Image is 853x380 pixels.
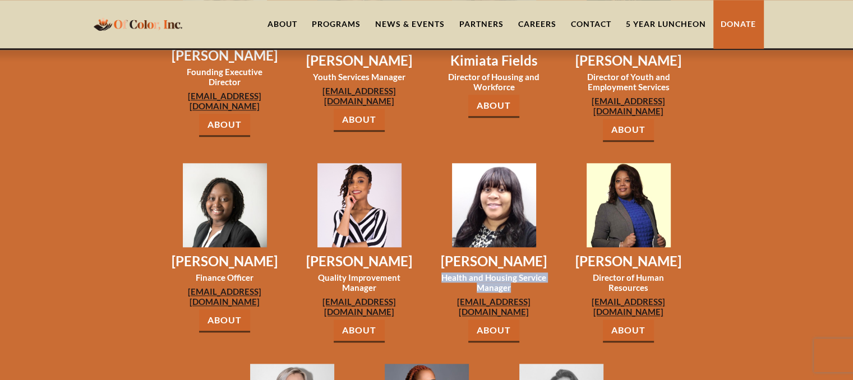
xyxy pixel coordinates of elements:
[170,286,279,307] a: [EMAIL_ADDRESS][DOMAIN_NAME]
[574,96,683,116] a: [EMAIL_ADDRESS][DOMAIN_NAME]
[574,52,683,69] h3: [PERSON_NAME]
[334,109,385,132] a: About
[170,47,279,64] h3: [PERSON_NAME]
[170,67,279,87] h3: Founding Executive Director
[170,253,279,270] h3: [PERSON_NAME]
[305,72,414,82] h3: Youth Services Manager
[574,296,683,317] a: [EMAIL_ADDRESS][DOMAIN_NAME]
[440,72,548,92] h3: Director of Housing and Workforce
[170,272,279,282] h3: Finance Officer
[468,319,519,342] a: About
[305,253,414,270] h3: [PERSON_NAME]
[170,91,279,111] a: [EMAIL_ADDRESS][DOMAIN_NAME]
[90,11,186,37] a: home
[574,72,683,92] h3: Director of Youth and Employment Services
[440,253,548,270] h3: [PERSON_NAME]
[574,272,683,293] h3: Director of Human Resources
[440,272,548,293] h3: Health and Housing Service Manager
[312,18,361,30] div: Programs
[440,52,548,69] h3: Kimiata Fields
[603,119,654,142] a: About
[199,309,250,332] a: About
[440,296,548,317] a: [EMAIL_ADDRESS][DOMAIN_NAME]
[305,272,414,293] h3: Quality Improvement Manager
[305,52,414,69] h3: [PERSON_NAME]
[603,319,654,342] a: About
[305,86,414,106] a: [EMAIL_ADDRESS][DOMAIN_NAME]
[468,95,519,118] a: About
[199,114,250,137] a: About
[574,253,683,270] h3: [PERSON_NAME]
[305,296,414,317] a: [EMAIL_ADDRESS][DOMAIN_NAME]
[334,319,385,342] a: About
